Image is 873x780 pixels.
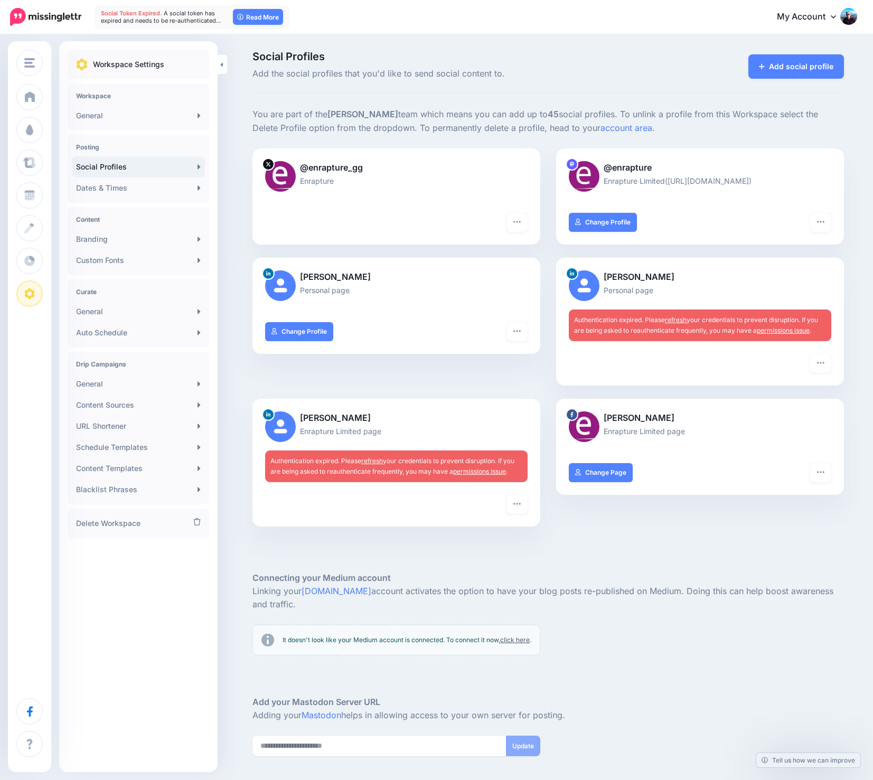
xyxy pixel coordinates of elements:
a: Tell us how we can improve [756,753,860,767]
a: General [72,105,205,126]
h5: Connecting your Medium account [252,571,844,585]
span: Add the social profiles that you'd like to send social content to. [252,67,642,81]
a: Change Profile [265,322,333,341]
a: [DOMAIN_NAME] [302,586,371,596]
a: Change Page [569,463,633,482]
img: settings.png [76,59,88,70]
img: Missinglettr [10,8,81,26]
a: Schedule Templates [72,437,205,458]
span: Social Profiles [252,51,642,62]
a: refresh [665,316,687,324]
img: info-circle-grey.png [261,634,274,646]
p: Linking your account activates the option to have your blog posts re-published on Medium. Doing t... [252,585,844,612]
a: My Account [766,4,857,30]
h5: Add your Mastodon Server URL [252,696,844,709]
h4: Curate [76,288,201,296]
p: [PERSON_NAME] [265,270,528,284]
img: user_default_image.png [265,411,296,442]
button: Update [506,736,540,756]
a: Dates & Times [72,177,205,199]
img: 20707996_1541949995826857_6948927923667874928_n-bsa43675.png [569,411,599,442]
a: Social Profiles [72,156,205,177]
p: Adding your helps in allowing access to your own server for posting. [252,709,844,722]
img: menu.png [24,58,35,68]
span: Social Token Expired. [101,10,162,17]
span: A social token has expired and needs to be re-authenticated… [101,10,221,24]
p: [PERSON_NAME] [265,411,528,425]
img: user_default_image.png [569,270,599,301]
img: RcuYhjzz-29746.jpg [265,161,296,192]
a: Content Templates [72,458,205,479]
a: General [72,373,205,394]
p: Personal page [265,284,528,296]
a: Content Sources [72,394,205,416]
a: Delete Workspace [72,513,205,534]
p: Workspace Settings [93,58,164,71]
span: Authentication expired. Please your credentials to prevent disruption. If you are being asked to ... [574,316,818,334]
p: Enrapture Limited page [569,425,831,437]
a: URL Shortener [72,416,205,437]
p: [PERSON_NAME] [569,270,831,284]
h4: Posting [76,143,201,151]
p: @enrapture [569,161,831,175]
p: Personal page [569,284,831,296]
b: 45 [548,109,559,119]
p: Enrapture Limited([URL][DOMAIN_NAME]) [569,175,831,187]
img: 967f5fe25bac90e8-88318.png [569,161,599,192]
h4: Workspace [76,92,201,100]
p: It doesn't look like your Medium account is connected. To connect it now, . [283,635,531,645]
span: Authentication expired. Please your credentials to prevent disruption. If you are being asked to ... [270,457,514,475]
a: account area [600,123,652,133]
a: Change Profile [569,213,637,232]
b: [PERSON_NAME] [327,109,398,119]
a: Blacklist Phrases [72,479,205,500]
h4: Drip Campaigns [76,360,201,368]
a: click here [500,636,530,644]
a: permissions issue [757,326,810,334]
p: You are part of the team which means you can add up to social profiles. To unlink a profile from ... [252,108,844,135]
a: refresh [361,457,383,465]
p: @enrapture_gg [265,161,528,175]
p: Enrapture [265,175,528,187]
a: permissions issue [453,467,506,475]
a: General [72,301,205,322]
img: user_default_image.png [265,270,296,301]
a: Read More [233,9,283,25]
p: [PERSON_NAME] [569,411,831,425]
a: Auto Schedule [72,322,205,343]
a: Add social profile [748,54,844,79]
h4: Content [76,215,201,223]
a: Mastodon [302,710,341,720]
p: Enrapture Limited page [265,425,528,437]
a: Custom Fonts [72,250,205,271]
a: Branding [72,229,205,250]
